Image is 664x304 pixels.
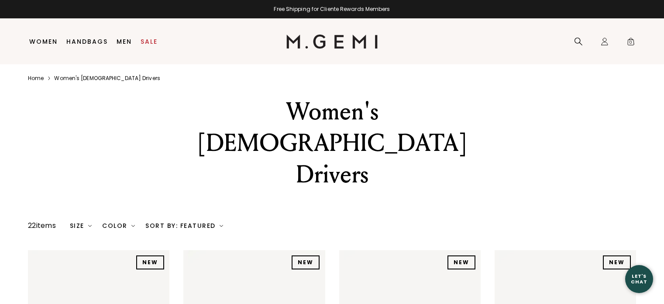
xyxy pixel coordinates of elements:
div: Color [102,222,135,229]
span: 0 [626,39,635,48]
div: Let's Chat [625,273,653,284]
a: Handbags [66,38,108,45]
div: Size [70,222,92,229]
img: chevron-down.svg [220,224,223,227]
img: chevron-down.svg [131,224,135,227]
a: Women [29,38,58,45]
a: Women's [DEMOGRAPHIC_DATA] drivers [54,75,160,82]
a: Home [28,75,44,82]
div: NEW [603,255,631,269]
a: Men [117,38,132,45]
div: 22 items [28,220,56,231]
img: M.Gemi [286,35,378,49]
div: NEW [292,255,320,269]
a: Sale [141,38,158,45]
div: NEW [136,255,164,269]
div: Sort By: Featured [145,222,223,229]
div: Women's [DEMOGRAPHIC_DATA] Drivers [181,96,484,190]
div: NEW [447,255,475,269]
img: chevron-down.svg [88,224,92,227]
